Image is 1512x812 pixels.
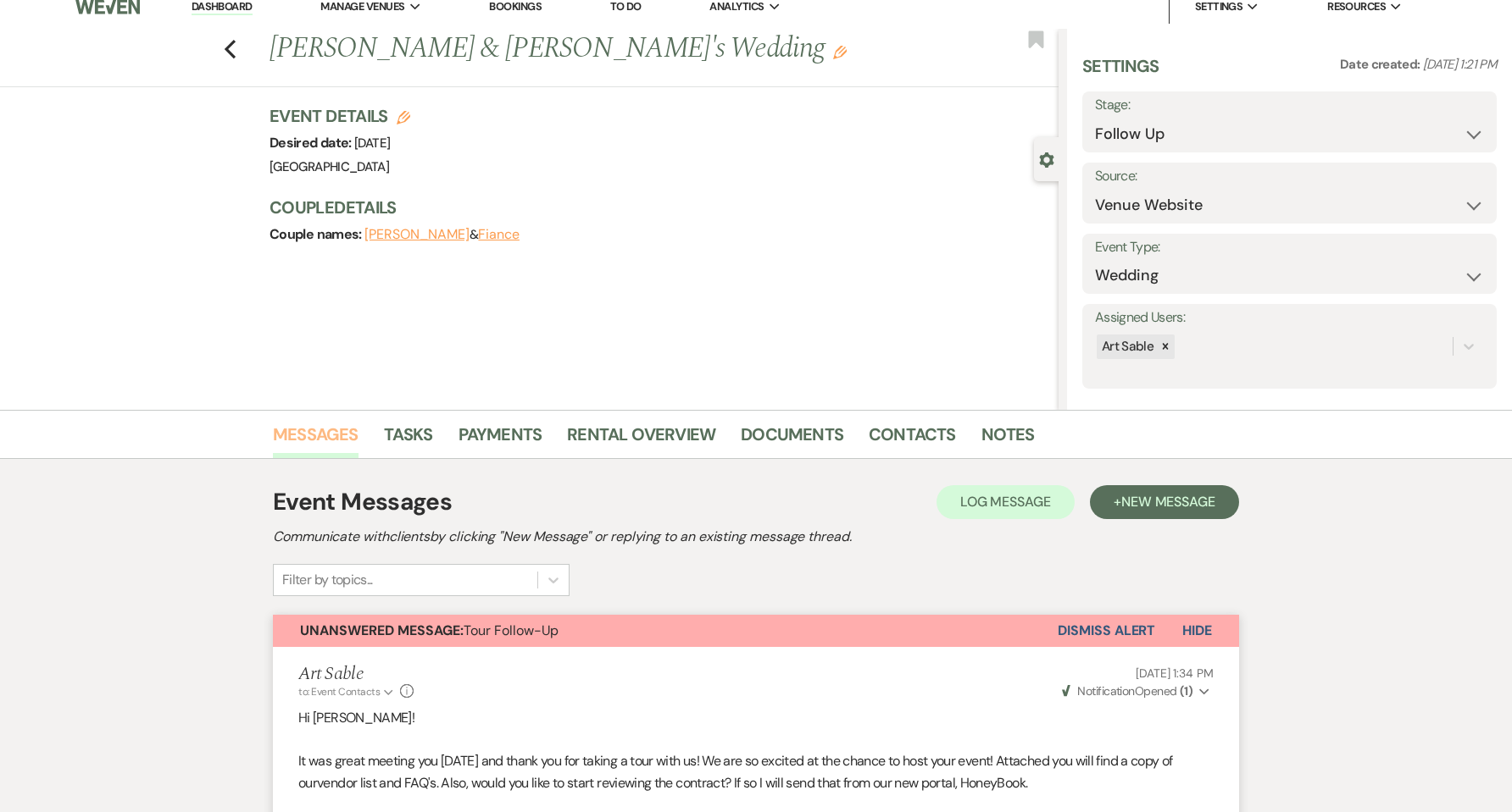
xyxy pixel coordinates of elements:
[298,684,396,699] button: to: Event Contacts
[273,527,1239,547] h2: Communicate with clients by clicking "New Message" or replying to an existing message thread.
[270,196,1042,219] h3: Couple Details
[981,421,1035,458] a: Notes
[1136,666,1214,681] span: [DATE] 1:34 PM
[354,135,390,152] span: [DATE]
[384,421,433,458] a: Tasks
[937,485,1075,519] button: Log Message
[1082,54,1159,91] h3: Settings
[1180,683,1192,699] strong: ( 1 )
[1095,306,1484,330] label: Assigned Users:
[1062,683,1192,699] span: Opened
[270,134,354,152] span: Desired date:
[298,707,1214,729] p: Hi [PERSON_NAME]!
[1121,493,1215,511] span: New Message
[270,158,389,175] span: [GEOGRAPHIC_DATA]
[1095,93,1484,118] label: Stage:
[1182,621,1212,639] span: Hide
[270,104,410,128] h3: Event Details
[1097,334,1156,359] div: Art Sable
[270,225,364,243] span: Couple names:
[270,29,894,69] h1: [PERSON_NAME] & [PERSON_NAME]'s Wedding
[1058,615,1155,647] button: Dismiss Alert
[567,421,715,458] a: Rental Overview
[1077,683,1134,699] span: Notification
[298,750,1214,793] p: It was great meeting you [DATE] and thank you for taking a tour with us! We are so excited at the...
[1155,615,1239,647] button: Hide
[1095,235,1484,260] label: Event Type:
[1039,151,1054,167] button: Close lead details
[869,421,956,458] a: Contacts
[300,621,464,639] strong: Unanswered Message:
[273,615,1058,647] button: Unanswered Message:Tour Follow-Up
[273,484,452,520] h1: Event Messages
[282,570,373,590] div: Filter by topics...
[741,421,843,458] a: Documents
[1423,56,1497,73] span: [DATE] 1:21 PM
[273,421,359,458] a: Messages
[833,44,847,59] button: Edit
[1059,682,1214,700] button: NotificationOpened (1)
[364,228,470,241] button: [PERSON_NAME]
[300,621,559,639] span: Tour Follow-Up
[960,493,1051,511] span: Log Message
[364,226,520,243] span: &
[298,685,380,699] span: to: Event Contacts
[298,664,414,685] h5: Art Sable
[1090,485,1239,519] button: +New Message
[1340,56,1423,73] span: Date created:
[1095,164,1484,189] label: Source:
[478,228,520,241] button: Fiance
[459,421,542,458] a: Payments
